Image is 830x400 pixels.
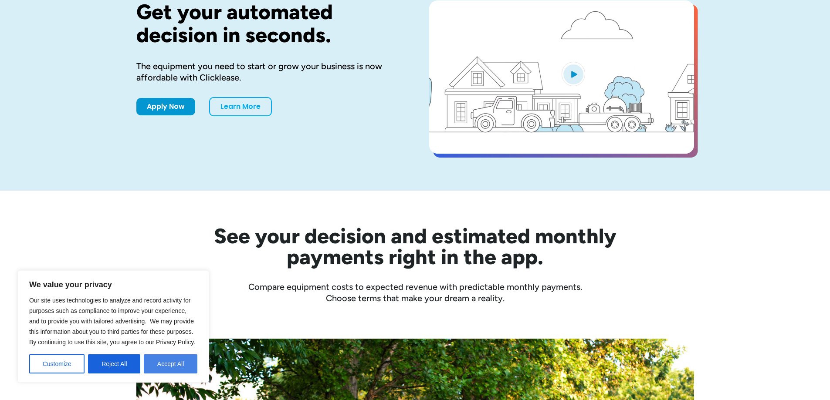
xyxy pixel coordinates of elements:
h1: Get your automated decision in seconds. [136,0,401,47]
span: Our site uses technologies to analyze and record activity for purposes such as compliance to impr... [29,297,195,346]
div: We value your privacy [17,270,209,383]
button: Accept All [144,354,197,373]
a: Learn More [209,97,272,116]
div: Compare equipment costs to expected revenue with predictable monthly payments. Choose terms that ... [136,281,694,304]
h2: See your decision and estimated monthly payments right in the app. [171,225,659,267]
button: Customize [29,354,85,373]
img: Blue play button logo on a light blue circular background [562,62,585,86]
div: The equipment you need to start or grow your business is now affordable with Clicklease. [136,61,401,83]
button: Reject All [88,354,140,373]
a: Apply Now [136,98,195,115]
p: We value your privacy [29,279,197,290]
a: open lightbox [429,0,694,154]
